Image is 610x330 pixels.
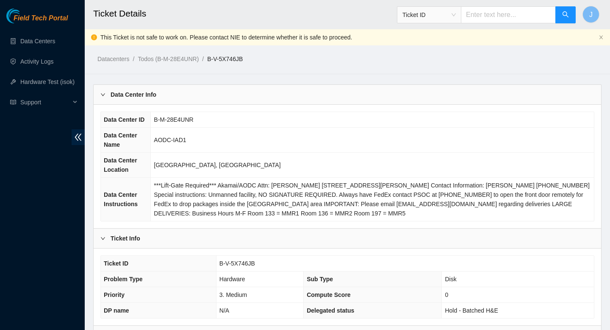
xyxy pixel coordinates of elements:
[20,58,54,65] a: Activity Logs
[207,56,243,62] a: B-V-5X746JB
[154,182,590,217] span: ***Lift-Gate Required*** Akamai/AODC Attn: [PERSON_NAME] [STREET_ADDRESS][PERSON_NAME] Contact In...
[72,129,85,145] span: double-left
[104,276,143,282] span: Problem Type
[445,291,448,298] span: 0
[104,291,125,298] span: Priority
[219,260,255,267] span: B-V-5X746JB
[555,6,576,23] button: search
[445,276,456,282] span: Disk
[104,116,144,123] span: Data Center ID
[307,291,350,298] span: Compute Score
[307,276,333,282] span: Sub Type
[20,38,55,45] a: Data Centers
[10,99,16,105] span: read
[138,56,199,62] a: Todos (B-M-28E4UNR)
[154,137,186,143] span: AODC-IAD1
[94,85,601,104] div: Data Center Info
[307,307,354,314] span: Delegated status
[6,15,68,26] a: Akamai TechnologiesField Tech Portal
[20,78,75,85] a: Hardware Test (isok)
[219,291,247,298] span: 3. Medium
[219,276,245,282] span: Hardware
[20,94,70,111] span: Support
[111,90,156,99] b: Data Center Info
[14,14,68,22] span: Field Tech Portal
[104,132,137,148] span: Data Center Name
[100,236,105,241] span: right
[6,8,43,23] img: Akamai Technologies
[445,307,498,314] span: Hold - Batched H&E
[582,6,599,23] button: J
[589,9,593,20] span: J
[94,229,601,248] div: Ticket Info
[154,116,193,123] span: B-M-28E4UNR
[111,234,140,243] b: Ticket Info
[100,92,105,97] span: right
[104,260,128,267] span: Ticket ID
[219,307,229,314] span: N/A
[562,11,569,19] span: search
[402,8,456,21] span: Ticket ID
[202,56,204,62] span: /
[461,6,556,23] input: Enter text here...
[133,56,134,62] span: /
[97,56,129,62] a: Datacenters
[599,35,604,40] button: close
[104,191,138,207] span: Data Center Instructions
[104,307,129,314] span: DP name
[104,157,137,173] span: Data Center Location
[154,162,280,168] span: [GEOGRAPHIC_DATA], [GEOGRAPHIC_DATA]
